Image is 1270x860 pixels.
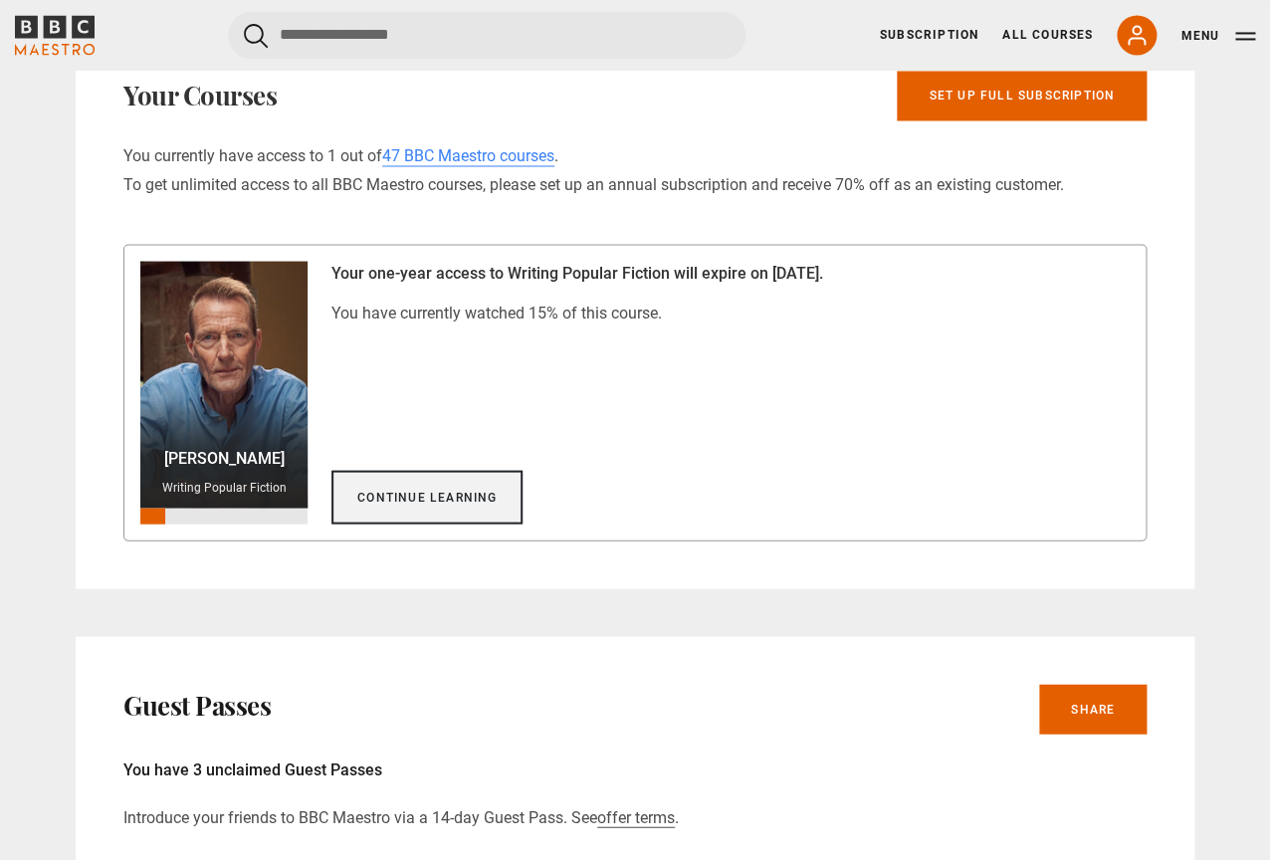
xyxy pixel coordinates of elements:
[123,172,1147,196] p: To get unlimited access to all BBC Maestro courses, please set up an annual subscription and rece...
[897,71,1147,120] a: Set up full subscription
[123,757,1147,781] p: You have 3 unclaimed Guest Passes
[123,689,271,721] h2: Guest Passes
[123,144,1147,168] p: You currently have access to 1 out of .
[331,301,823,324] p: You have currently watched 15% of this course.
[148,446,300,470] p: [PERSON_NAME]
[880,26,978,44] a: Subscription
[148,478,300,496] p: Writing Popular Fiction
[331,261,823,285] p: Your one-year access to Writing Popular Fiction will expire on [DATE].
[382,146,554,166] a: 47 BBC Maestro courses
[228,11,745,59] input: Search
[123,80,277,111] h2: Your Courses
[1039,684,1147,734] a: Share
[15,15,95,55] svg: BBC Maestro
[244,23,268,48] button: Submit the search query
[597,807,675,827] a: offer terms
[1002,26,1093,44] a: All Courses
[123,805,1147,829] p: Introduce your friends to BBC Maestro via a 14-day Guest Pass. See .
[331,470,523,524] a: Continue learning
[1180,26,1255,46] button: Toggle navigation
